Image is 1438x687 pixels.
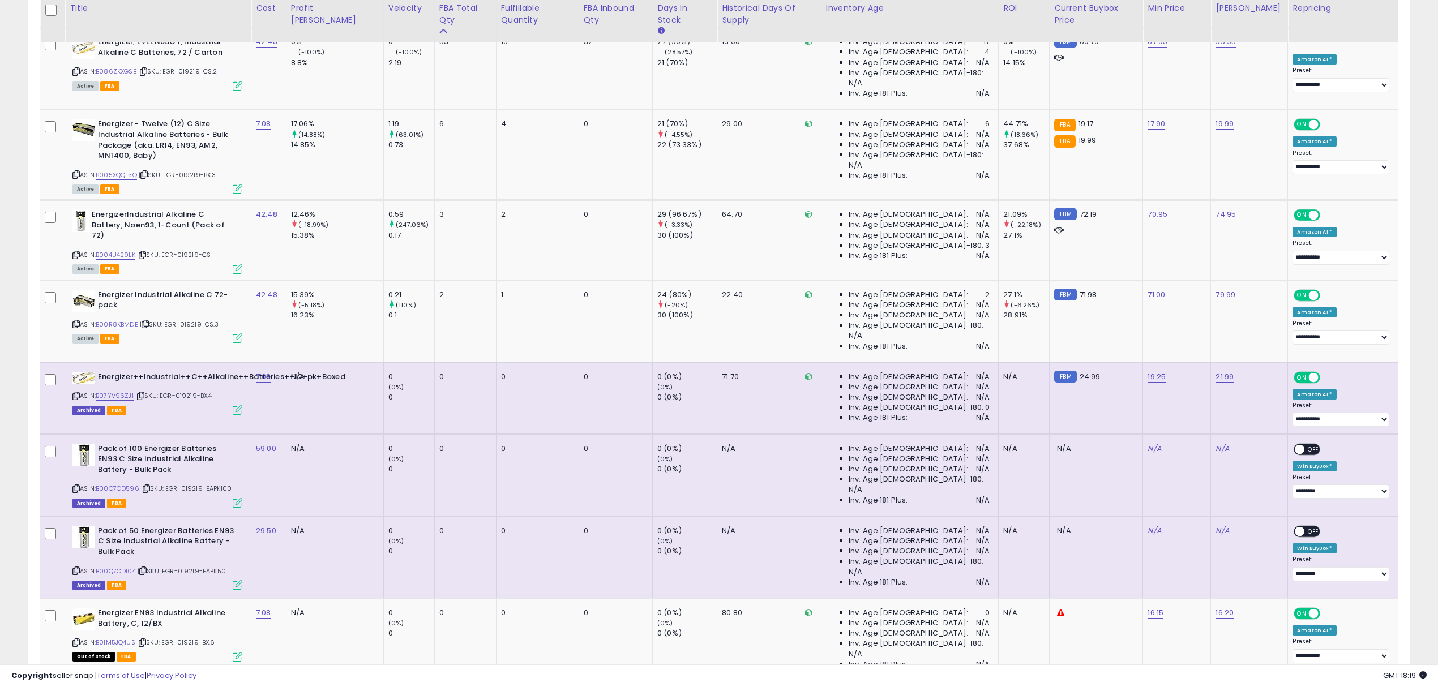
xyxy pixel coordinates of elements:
[396,48,422,57] small: (-100%)
[1295,211,1309,220] span: ON
[1216,2,1283,14] div: [PERSON_NAME]
[1295,372,1309,382] span: ON
[1305,526,1323,536] span: OFF
[439,119,487,129] div: 6
[976,140,990,150] span: N/A
[501,209,570,220] div: 2
[657,2,712,26] div: Days In Stock
[96,391,134,401] a: B07YV96ZJ1
[1057,443,1071,454] span: N/A
[1078,135,1097,145] span: 19.99
[72,37,242,89] div: ASIN:
[1295,609,1309,619] span: ON
[849,209,968,220] span: Inv. Age [DEMOGRAPHIC_DATA]:
[1054,119,1075,131] small: FBA
[501,608,570,618] div: 0
[96,170,137,180] a: B005XQQL3Q
[1003,290,1049,300] div: 27.1%
[1003,230,1049,241] div: 27.1%
[849,341,908,351] span: Inv. Age 181 Plus:
[388,230,434,241] div: 0.17
[849,241,984,251] span: Inv. Age [DEMOGRAPHIC_DATA]-180:
[107,406,126,415] span: FBA
[849,78,862,88] span: N/A
[849,444,968,454] span: Inv. Age [DEMOGRAPHIC_DATA]:
[72,526,95,548] img: 41u8W5hUcDL._SL40_.jpg
[985,47,990,57] span: 4
[849,567,862,577] span: N/A
[439,372,487,382] div: 0
[1319,290,1337,300] span: OFF
[97,670,145,681] a: Terms of Use
[849,484,862,495] span: N/A
[135,391,212,400] span: | SKU: EGR-019219-BX.4
[439,444,487,454] div: 0
[849,474,984,484] span: Inv. Age [DEMOGRAPHIC_DATA]-180:
[98,119,236,164] b: Energizer - Twelve (12) C Size Industrial Alkaline Batteries - Bulk Package (aka. LR14, EN93, AM2...
[584,290,644,300] div: 0
[849,454,968,464] span: Inv. Age [DEMOGRAPHIC_DATA]:
[722,209,812,220] div: 64.70
[976,464,990,474] span: N/A
[72,264,99,274] span: All listings currently available for purchase on Amazon
[100,264,119,274] span: FBA
[291,444,375,454] div: N/A
[1216,443,1229,454] a: N/A
[1216,607,1234,619] a: 16.20
[98,444,236,478] b: Pack of 100 Energizer Batteries EN93 C Size Industrial Alkaline Battery - Bulk Pack
[657,26,664,36] small: Days In Stock.
[1293,461,1337,471] div: Win BuyBox *
[141,484,232,493] span: | SKU: EGR-019219-EAPK100
[976,220,990,230] span: N/A
[388,290,434,300] div: 0.21
[1003,209,1049,220] div: 21.09%
[388,383,404,392] small: (0%)
[100,81,119,91] span: FBA
[1148,289,1165,300] a: 71.00
[1148,2,1206,14] div: Min Price
[98,290,236,314] b: Energizer Industrial Alkaline C 72-pack
[1293,556,1389,581] div: Preset:
[1305,444,1323,454] span: OFF
[976,382,990,392] span: N/A
[1011,48,1037,57] small: (-100%)
[665,48,692,57] small: (28.57%)
[1003,58,1049,68] div: 14.15%
[147,670,196,681] a: Privacy Policy
[722,372,812,382] div: 71.70
[976,58,990,68] span: N/A
[849,300,968,310] span: Inv. Age [DEMOGRAPHIC_DATA]:
[849,495,908,505] span: Inv. Age 181 Plus:
[1080,371,1101,382] span: 24.99
[849,330,862,341] span: N/A
[657,454,673,463] small: (0%)
[1011,220,1041,229] small: (-22.18%)
[140,320,219,329] span: | SKU: EGR-019219-CS.3
[657,58,717,68] div: 21 (70%)
[291,140,383,150] div: 14.85%
[657,444,717,454] div: 0 (0%)
[291,230,383,241] div: 15.38%
[849,320,984,330] span: Inv. Age [DEMOGRAPHIC_DATA]-180:
[1148,525,1161,536] a: N/A
[657,209,717,220] div: 29 (96.67%)
[291,209,383,220] div: 12.46%
[72,526,242,589] div: ASIN:
[388,546,434,556] div: 0
[256,2,281,14] div: Cost
[976,372,990,382] span: N/A
[976,300,990,310] span: N/A
[976,536,990,546] span: N/A
[1054,135,1075,148] small: FBA
[826,2,994,14] div: Inventory Age
[1293,149,1389,175] div: Preset:
[72,499,105,508] span: Listings that have been deleted from Seller Central
[849,392,968,402] span: Inv. Age [DEMOGRAPHIC_DATA]:
[98,608,236,632] b: Energizer EN93 Industrial Alkaline Battery, C, 12/BX
[1293,320,1389,345] div: Preset:
[72,119,242,192] div: ASIN:
[976,413,990,423] span: N/A
[1148,371,1166,383] a: 19.25
[388,140,434,150] div: 0.73
[1293,307,1337,317] div: Amazon AI *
